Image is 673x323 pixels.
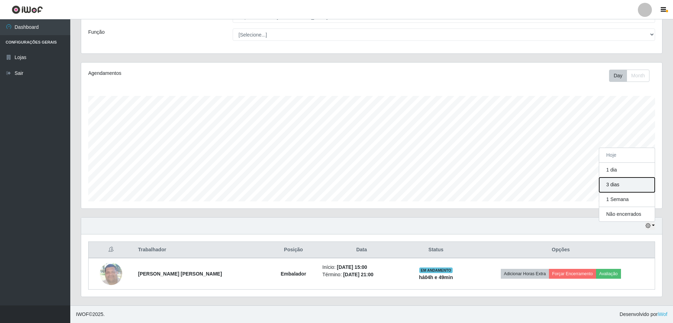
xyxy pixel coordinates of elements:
[318,242,405,258] th: Data
[76,311,105,318] span: © 2025 .
[100,259,122,289] img: 1697490161329.jpeg
[609,70,627,82] button: Day
[134,242,269,258] th: Trabalhador
[599,207,655,221] button: Não encerrados
[76,311,89,317] span: IWOF
[138,271,222,277] strong: [PERSON_NAME] [PERSON_NAME]
[467,242,655,258] th: Opções
[419,274,453,280] strong: há 04 h e 49 min
[405,242,467,258] th: Status
[609,70,655,82] div: Toolbar with button groups
[620,311,667,318] span: Desenvolvido por
[343,272,373,277] time: [DATE] 21:00
[599,177,655,192] button: 3 dias
[596,269,621,279] button: Avaliação
[281,271,306,277] strong: Embalador
[549,269,596,279] button: Forçar Encerramento
[88,28,105,36] label: Função
[269,242,318,258] th: Posição
[658,311,667,317] a: iWof
[599,148,655,163] button: Hoje
[501,269,549,279] button: Adicionar Horas Extra
[599,192,655,207] button: 1 Semana
[599,163,655,177] button: 1 dia
[322,271,401,278] li: Término:
[12,5,43,14] img: CoreUI Logo
[419,267,453,273] span: EM ANDAMENTO
[609,70,649,82] div: First group
[627,70,649,82] button: Month
[322,264,401,271] li: Início:
[337,264,367,270] time: [DATE] 15:00
[88,70,318,77] div: Agendamentos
